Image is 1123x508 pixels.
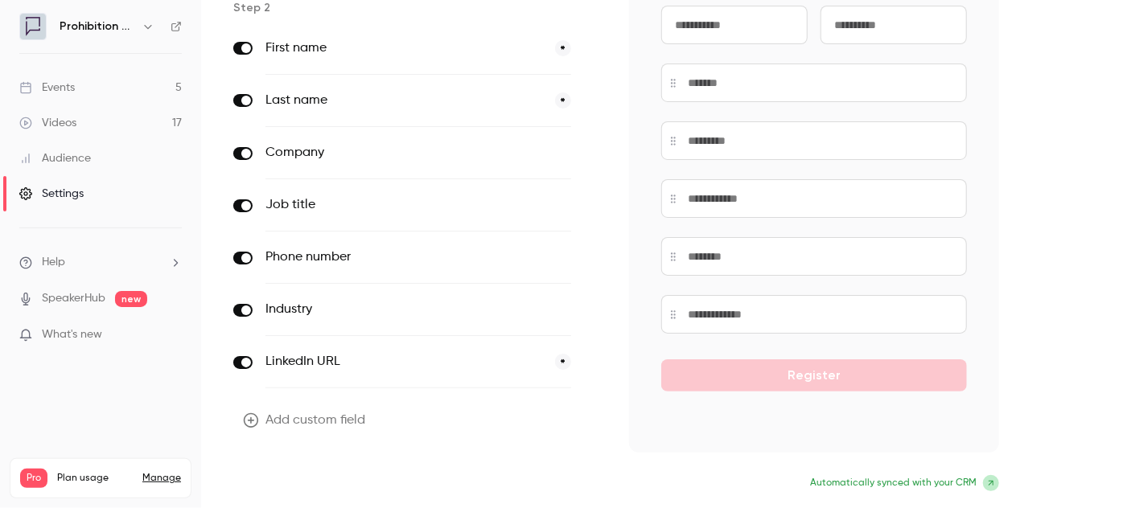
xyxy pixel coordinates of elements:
textarea: Message… [14,403,308,430]
div: Salim says… [13,281,309,317]
button: Gif picker [51,436,64,449]
img: Prohibition PR [20,14,46,39]
button: Upload attachment [76,436,89,449]
a: [PERSON_NAME][EMAIL_ADDRESS][DOMAIN_NAME] [26,227,227,256]
a: SpeakerHub [42,290,105,307]
div: Hey [PERSON_NAME],You can click on theoptionallabel to switch it to required[PERSON_NAME] • 33m ago [13,317,264,385]
label: LinkedIn URL [265,352,542,371]
a: Manage [142,472,181,485]
span: Plan usage [57,472,133,485]
div: Videos [19,115,76,131]
button: Update form [233,469,342,501]
b: [PERSON_NAME] [69,285,159,297]
li: help-dropdown-opener [19,254,182,271]
button: Home [252,6,282,37]
label: Company [265,143,504,162]
span: What's new [42,326,102,343]
span: new [115,291,147,307]
label: Phone number [265,248,504,267]
h1: [PERSON_NAME] [78,8,183,20]
div: Settings [19,186,84,202]
img: Profile image for Salim [48,283,64,299]
button: Add custom field [233,404,378,436]
button: Start recording [102,436,115,449]
div: Salim says… [13,317,309,420]
span: Automatically synced with your CRM [810,476,977,490]
button: go back [10,6,41,37]
button: Send a message… [276,430,302,456]
div: user says… [13,54,309,201]
div: [PERSON_NAME] • 33m ago [26,388,162,398]
span: Help [42,254,65,271]
div: You can click on the label to switch it to required [26,342,251,375]
div: Operator says… [13,201,309,281]
img: Profile image for Salim [46,9,72,35]
div: joined the conversation [69,284,274,298]
div: Hey [PERSON_NAME], [26,327,251,343]
span: Pro [20,469,47,488]
h6: Prohibition PR [60,18,135,35]
div: Hi Guys, how do i make LinkedIn URL mandatory for registering on all of my events moving forward.... [58,54,309,188]
div: You will be notified here and by email ([PERSON_NAME][EMAIL_ADDRESS][DOMAIN_NAME]) [13,201,264,268]
div: Audience [19,150,91,166]
div: Events [19,80,75,96]
label: First name [265,39,542,58]
label: Industry [265,300,504,319]
div: Close [282,6,311,35]
label: Last name [265,91,542,110]
div: Hi Guys, how do i make LinkedIn URL mandatory for registering on all of my events moving forward.... [71,131,296,178]
div: You will be notified here and by email ( ) [26,211,251,258]
button: Emoji picker [25,436,38,449]
code: optional [138,343,193,358]
label: Job title [265,195,504,215]
p: Active [78,20,110,36]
